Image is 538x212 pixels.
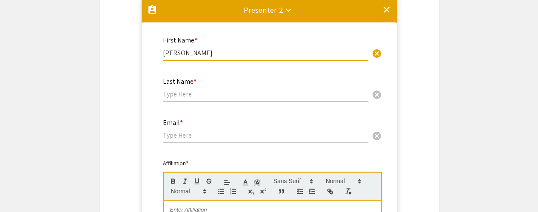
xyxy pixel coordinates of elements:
[381,5,392,15] mat-icon: clear
[372,131,382,141] span: cancel
[368,127,385,144] button: Clear
[6,174,36,206] iframe: Chat
[147,5,157,15] mat-icon: assignment_ind
[163,77,196,86] mat-label: Last Name
[283,5,293,15] mat-icon: keyboard_arrow_down
[368,44,385,61] button: Clear
[372,90,382,100] span: cancel
[368,85,385,102] button: Clear
[163,131,368,140] input: Type Here
[372,48,382,59] span: cancel
[163,159,188,167] mat-label: Affiliation
[163,36,197,45] mat-label: First Name
[163,90,368,99] input: Type Here
[163,48,368,57] input: Type Here
[163,118,183,127] mat-label: Email
[244,4,283,16] div: Presenter 2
